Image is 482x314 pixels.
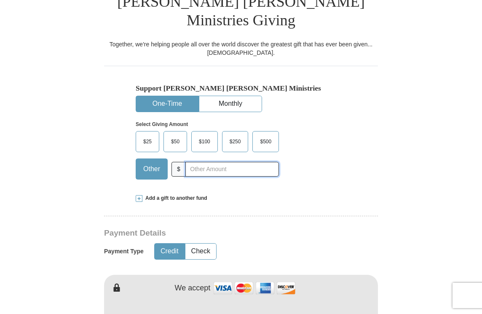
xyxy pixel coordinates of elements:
span: $50 [167,135,184,148]
button: Monthly [199,96,262,112]
h5: Support [PERSON_NAME] [PERSON_NAME] Ministries [136,84,346,93]
h4: We accept [175,284,211,293]
span: $500 [256,135,276,148]
img: credit cards accepted [212,279,297,297]
input: Other Amount [185,162,279,177]
span: $250 [225,135,245,148]
button: Check [185,244,216,259]
button: Credit [155,244,185,259]
div: Together, we're helping people all over the world discover the greatest gift that has ever been g... [104,40,378,57]
h5: Payment Type [104,248,144,255]
h3: Payment Details [104,228,319,238]
strong: Select Giving Amount [136,121,188,127]
span: $25 [139,135,156,148]
span: Other [139,163,164,175]
span: $100 [195,135,214,148]
button: One-Time [136,96,198,112]
span: $ [171,162,186,177]
span: Add a gift to another fund [142,195,207,202]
